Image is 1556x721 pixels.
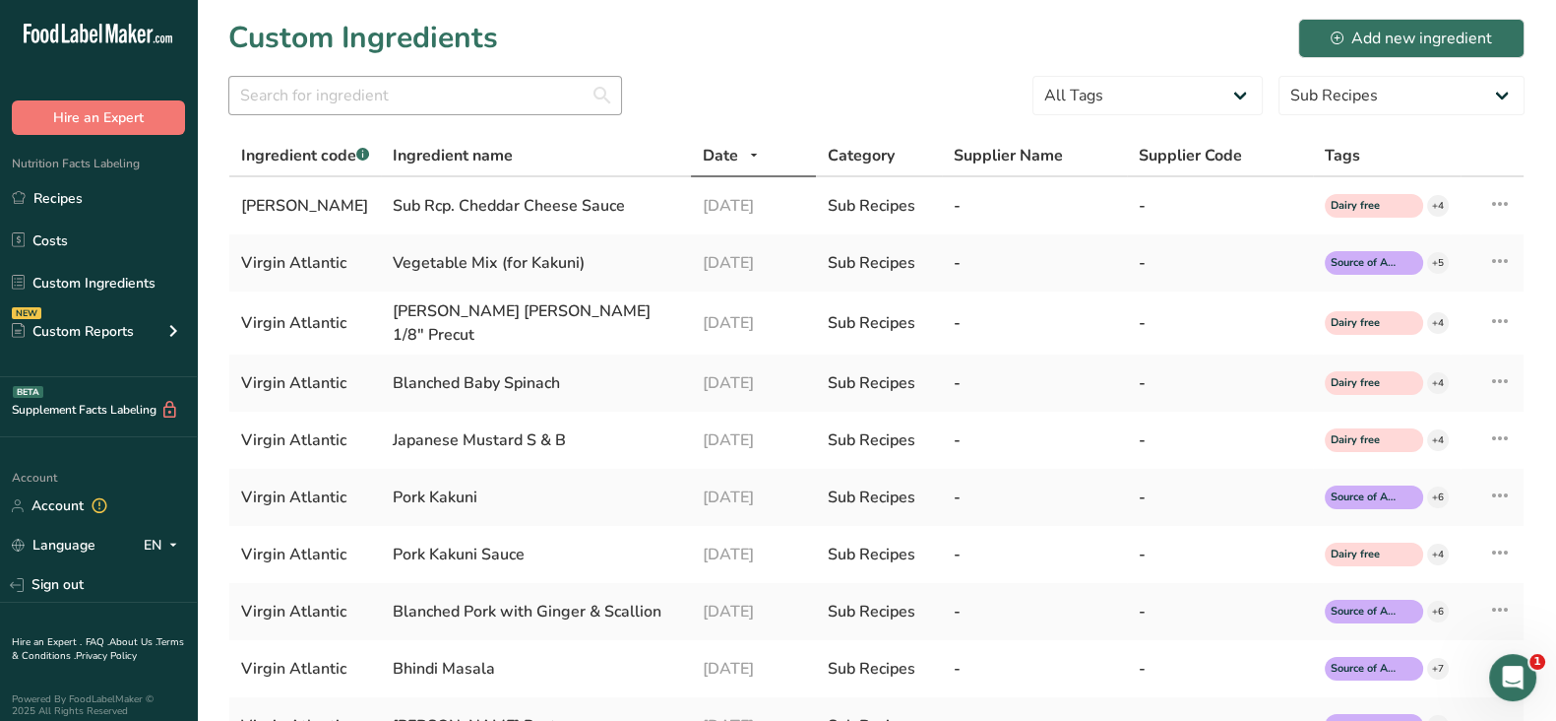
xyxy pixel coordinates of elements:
[954,486,1115,509] div: -
[1139,371,1300,395] div: -
[1427,195,1449,217] div: +4
[12,528,95,562] a: Language
[1331,27,1492,50] div: Add new ingredient
[393,600,679,623] div: Blanched Pork with Ginger & Scallion
[1331,432,1400,449] span: Dairy free
[828,428,930,452] div: Sub Recipes
[228,16,498,60] h1: Custom Ingredients
[13,386,43,398] div: BETA
[241,600,369,623] div: Virgin Atlantic
[12,307,41,319] div: NEW
[1139,600,1300,623] div: -
[1331,604,1400,621] span: Source of Antioxidants
[1298,19,1525,58] button: Add new ingredient
[1529,654,1545,670] span: 1
[393,144,513,167] span: Ingredient name
[12,635,184,663] a: Terms & Conditions .
[241,251,369,275] div: Virgin Atlantic
[1427,372,1449,394] div: +4
[1427,252,1449,274] div: +5
[144,534,185,557] div: EN
[703,543,804,566] div: [DATE]
[1331,255,1400,272] span: Source of Antioxidants
[1139,543,1300,566] div: -
[1427,544,1449,565] div: +4
[954,371,1115,395] div: -
[241,311,369,335] div: Virgin Atlantic
[1331,490,1400,506] span: Source of Antioxidants
[12,693,185,717] div: Powered By FoodLabelMaker © 2025 All Rights Reserved
[828,371,930,395] div: Sub Recipes
[1427,601,1449,623] div: +6
[703,144,738,167] span: Date
[393,194,679,218] div: Sub Rcp. Cheddar Cheese Sauce
[703,371,804,395] div: [DATE]
[1139,144,1242,167] span: Supplier Code
[703,657,804,681] div: [DATE]
[703,428,804,452] div: [DATE]
[954,543,1115,566] div: -
[1139,194,1300,218] div: -
[954,428,1115,452] div: -
[393,543,679,566] div: Pork Kakuni Sauce
[828,486,930,509] div: Sub Recipes
[828,543,930,566] div: Sub Recipes
[241,371,369,395] div: Virgin Atlantic
[12,100,185,135] button: Hire an Expert
[954,657,1115,681] div: -
[1489,654,1536,701] iframe: Intercom live chat
[241,145,369,166] span: Ingredient code
[393,299,679,347] div: [PERSON_NAME] [PERSON_NAME] 1/8" Precut
[828,194,930,218] div: Sub Recipes
[828,251,930,275] div: Sub Recipes
[954,600,1115,623] div: -
[1427,658,1449,680] div: +7
[1325,144,1360,167] span: Tags
[1331,315,1400,332] span: Dairy free
[703,194,804,218] div: [DATE]
[954,144,1063,167] span: Supplier Name
[228,76,622,115] input: Search for ingredient
[76,649,137,663] a: Privacy Policy
[828,144,895,167] span: Category
[1139,428,1300,452] div: -
[393,486,679,509] div: Pork Kakuni
[1427,312,1449,334] div: +4
[393,371,679,395] div: Blanched Baby Spinach
[1331,375,1400,392] span: Dairy free
[1139,311,1300,335] div: -
[109,635,156,649] a: About Us .
[703,486,804,509] div: [DATE]
[241,657,369,681] div: Virgin Atlantic
[1139,657,1300,681] div: -
[1427,487,1449,508] div: +6
[703,251,804,275] div: [DATE]
[241,194,369,218] div: [PERSON_NAME]
[241,543,369,566] div: Virgin Atlantic
[393,428,679,452] div: Japanese Mustard S & B
[12,321,134,342] div: Custom Reports
[828,600,930,623] div: Sub Recipes
[393,657,679,681] div: Bhindi Masala
[1331,547,1400,563] span: Dairy free
[241,428,369,452] div: Virgin Atlantic
[86,635,109,649] a: FAQ .
[1331,661,1400,678] span: Source of Antioxidants
[1427,429,1449,451] div: +4
[828,657,930,681] div: Sub Recipes
[703,311,804,335] div: [DATE]
[241,486,369,509] div: Virgin Atlantic
[1139,251,1300,275] div: -
[1139,486,1300,509] div: -
[954,251,1115,275] div: -
[393,251,679,275] div: Vegetable Mix (for Kakuni)
[828,311,930,335] div: Sub Recipes
[703,600,804,623] div: [DATE]
[12,635,82,649] a: Hire an Expert .
[954,311,1115,335] div: -
[954,194,1115,218] div: -
[1331,198,1400,215] span: Dairy free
